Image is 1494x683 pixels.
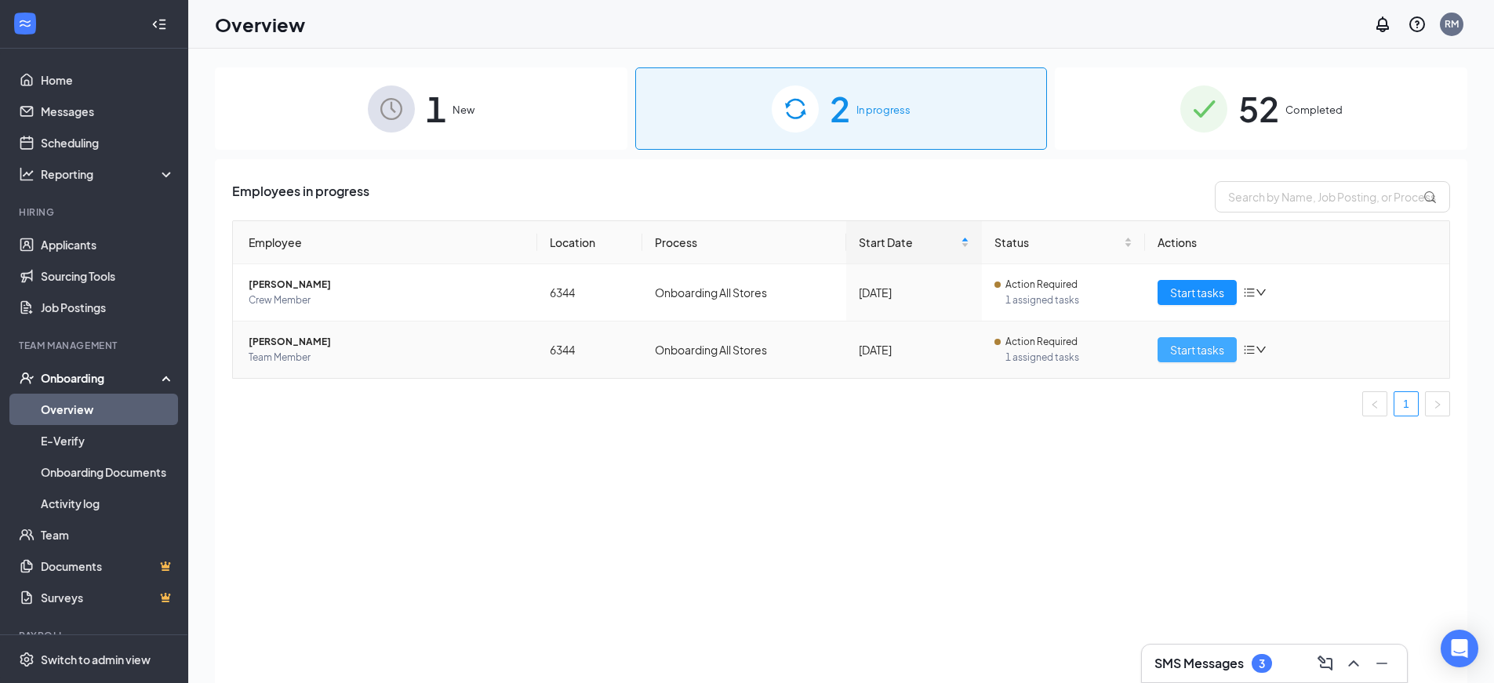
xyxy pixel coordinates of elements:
[856,102,911,118] span: In progress
[1170,284,1224,301] span: Start tasks
[249,334,525,350] span: [PERSON_NAME]
[19,339,172,352] div: Team Management
[1362,391,1387,416] button: left
[426,82,446,136] span: 1
[537,322,642,378] td: 6344
[249,292,525,308] span: Crew Member
[41,292,175,323] a: Job Postings
[232,181,369,213] span: Employees in progress
[859,234,958,251] span: Start Date
[982,221,1145,264] th: Status
[1145,221,1449,264] th: Actions
[1370,400,1379,409] span: left
[1425,391,1450,416] li: Next Page
[994,234,1121,251] span: Status
[1243,286,1256,299] span: bars
[19,652,35,667] svg: Settings
[1154,655,1244,672] h3: SMS Messages
[1158,280,1237,305] button: Start tasks
[41,582,175,613] a: SurveysCrown
[1441,630,1478,667] div: Open Intercom Messenger
[1238,82,1279,136] span: 52
[151,16,167,32] svg: Collapse
[41,550,175,582] a: DocumentsCrown
[1285,102,1343,118] span: Completed
[41,488,175,519] a: Activity log
[859,284,969,301] div: [DATE]
[41,394,175,425] a: Overview
[17,16,33,31] svg: WorkstreamLogo
[1259,657,1265,670] div: 3
[1005,277,1078,292] span: Action Required
[1372,654,1391,673] svg: Minimize
[19,370,35,386] svg: UserCheck
[1256,344,1267,355] span: down
[1408,15,1427,34] svg: QuestionInfo
[1215,181,1450,213] input: Search by Name, Job Posting, or Process
[1256,287,1267,298] span: down
[41,456,175,488] a: Onboarding Documents
[41,127,175,158] a: Scheduling
[1433,400,1442,409] span: right
[1170,341,1224,358] span: Start tasks
[1005,350,1132,365] span: 1 assigned tasks
[1344,654,1363,673] svg: ChevronUp
[859,341,969,358] div: [DATE]
[233,221,537,264] th: Employee
[41,96,175,127] a: Messages
[41,166,176,182] div: Reporting
[830,82,850,136] span: 2
[1243,343,1256,356] span: bars
[41,370,162,386] div: Onboarding
[1316,654,1335,673] svg: ComposeMessage
[642,264,846,322] td: Onboarding All Stores
[249,350,525,365] span: Team Member
[19,205,172,219] div: Hiring
[1445,17,1459,31] div: RM
[41,425,175,456] a: E-Verify
[41,229,175,260] a: Applicants
[215,11,305,38] h1: Overview
[537,221,642,264] th: Location
[41,260,175,292] a: Sourcing Tools
[1158,337,1237,362] button: Start tasks
[537,264,642,322] td: 6344
[1394,391,1419,416] li: 1
[41,64,175,96] a: Home
[1394,392,1418,416] a: 1
[1313,651,1338,676] button: ComposeMessage
[249,277,525,292] span: [PERSON_NAME]
[1341,651,1366,676] button: ChevronUp
[41,519,175,550] a: Team
[1373,15,1392,34] svg: Notifications
[453,102,474,118] span: New
[1369,651,1394,676] button: Minimize
[1005,292,1132,308] span: 1 assigned tasks
[1362,391,1387,416] li: Previous Page
[41,652,151,667] div: Switch to admin view
[642,322,846,378] td: Onboarding All Stores
[19,166,35,182] svg: Analysis
[19,629,172,642] div: Payroll
[1425,391,1450,416] button: right
[1005,334,1078,350] span: Action Required
[642,221,846,264] th: Process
